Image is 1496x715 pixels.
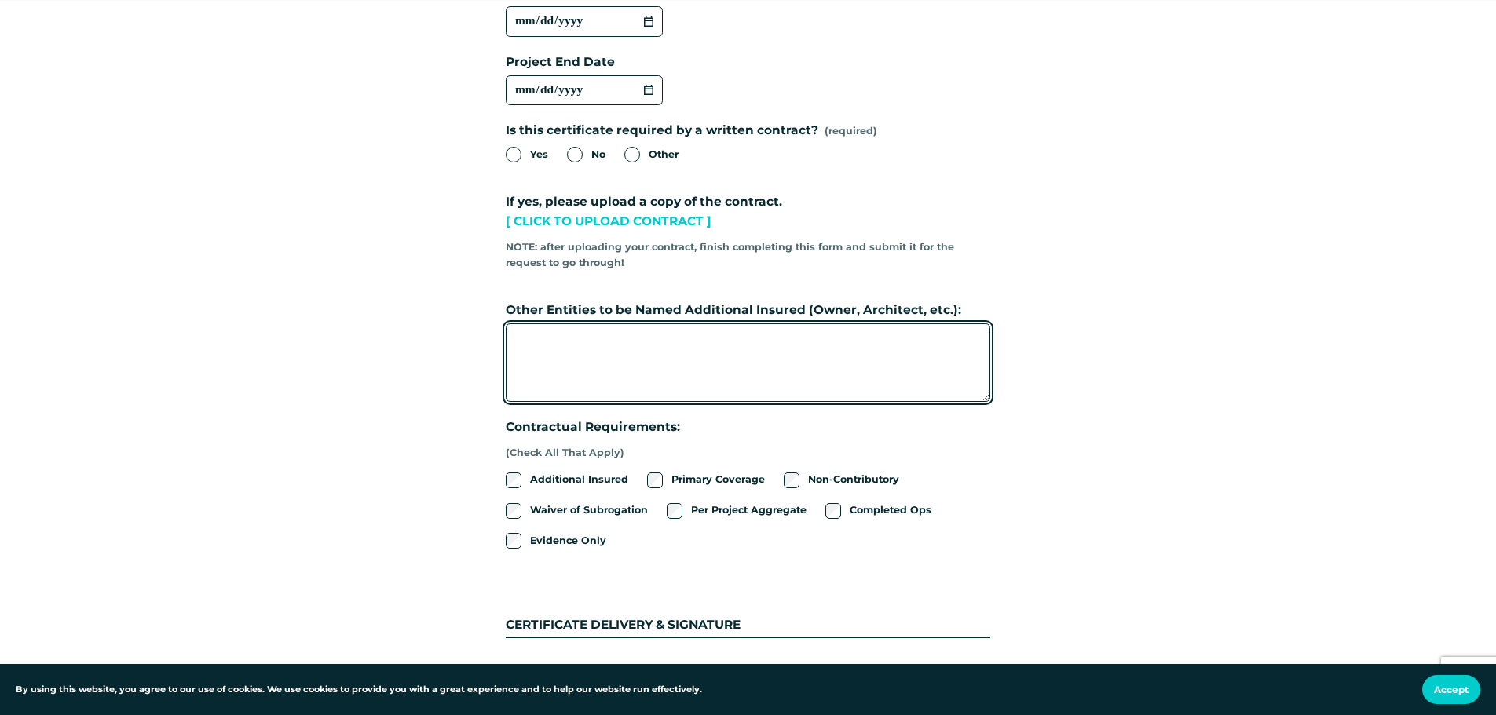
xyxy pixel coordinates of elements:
span: Accept [1434,684,1469,695]
p: (Check All That Apply) [506,440,680,466]
input: Primary Coverage [647,472,663,488]
p: By using this website, you agree to our use of cookies. We use cookies to provide you with a grea... [16,683,702,697]
input: Completed Ops [825,503,841,519]
input: Waiver of Subrogation [506,503,521,519]
a: [ CLICK TO UPLOAD CONTRACT ] [506,213,711,228]
span: Waiver of Subrogation [530,502,648,518]
span: (required) [825,123,877,139]
div: CERTIFICATE DELIVERY & SIGNATURE [506,576,990,637]
span: Contractual Requirements: [506,418,680,437]
input: Evidence Only [506,533,521,549]
span: Evidence Only [530,533,606,549]
input: Non-Contributory [784,472,799,488]
span: Primary Coverage [671,472,765,487]
div: NOTE: after uploading your contract, finish completing this form and submit it for the request to... [506,235,990,276]
div: If yes, please upload a copy of the contract. [506,192,990,234]
span: Additional Insured [530,472,628,487]
button: Accept [1422,675,1480,704]
span: Completed Ops [850,502,931,518]
span: Non-Contributory [808,472,899,487]
span: Is this certificate required by a written contract? [506,121,818,140]
span: Project End Date [506,53,615,72]
span: Other Entities to be Named Additional Insured (Owner, Architect, etc.): [506,301,961,320]
input: Per Project Aggregate [667,503,682,519]
span: Per Project Aggregate [691,502,807,518]
input: Additional Insured [506,472,521,488]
